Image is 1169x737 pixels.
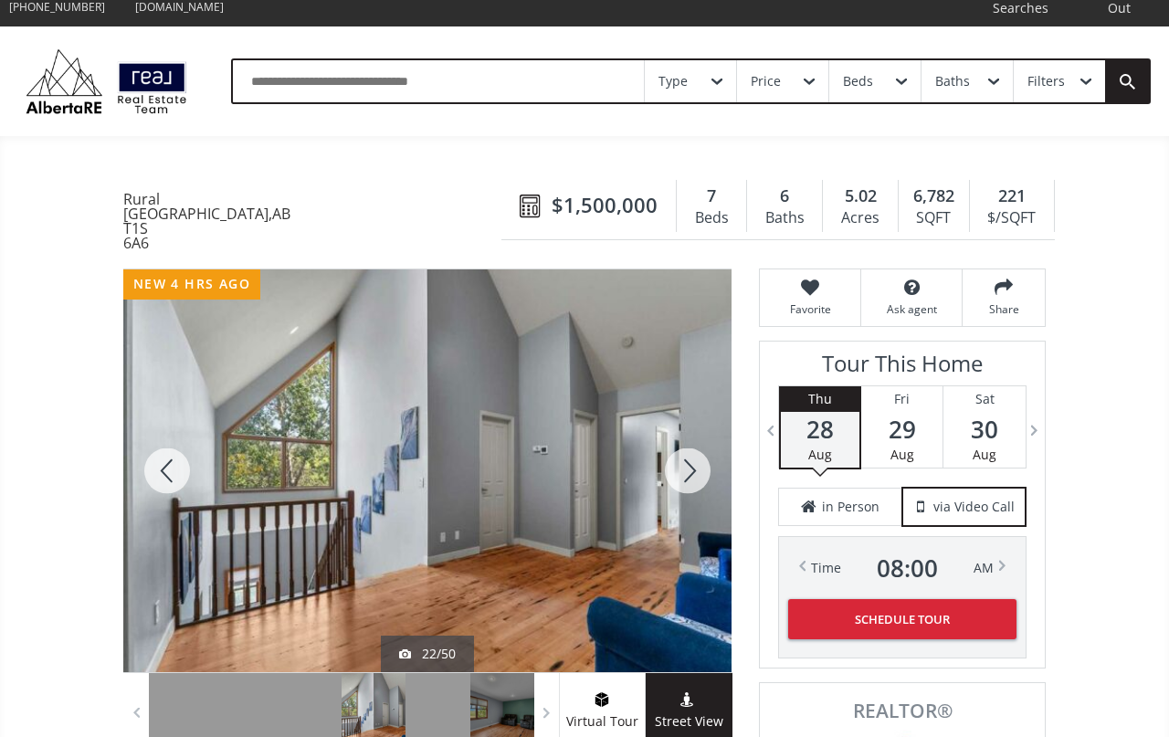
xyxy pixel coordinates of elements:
span: 6,782 [913,184,954,208]
span: Street View [646,711,732,732]
div: Baths [756,205,813,232]
span: Aug [973,446,996,463]
div: 7 [686,184,737,208]
div: 6 [756,184,813,208]
div: Beds [843,75,873,88]
div: 221 [979,184,1045,208]
span: 30 [943,416,1026,442]
div: 22/50 [399,645,456,663]
div: new 4 hrs ago [123,269,260,300]
h3: Tour This Home [778,351,1027,385]
span: 08 : 00 [877,555,938,581]
button: Schedule Tour [788,599,1016,639]
div: Sat [943,386,1026,412]
div: Thu [781,386,859,412]
span: Aug [890,446,914,463]
span: Aug [808,446,832,463]
span: via Video Call [933,498,1015,516]
div: 32075 402 Avenue West #200 Rural Foothills County, AB T1S 6A6 - Photo 22 of 50 [123,269,732,672]
span: $1,500,000 [552,191,658,219]
span: 28 [781,416,859,442]
span: REALTOR® [780,701,1025,721]
div: Filters [1027,75,1065,88]
div: 5.02 [832,184,888,208]
div: Baths [935,75,970,88]
span: Favorite [769,301,851,317]
span: in Person [822,498,879,516]
span: Share [972,301,1036,317]
div: Beds [686,205,737,232]
img: virtual tour icon [593,692,611,707]
div: SQFT [908,205,960,232]
div: Time AM [811,555,994,581]
div: Fri [861,386,943,412]
div: Acres [832,205,888,232]
div: Price [751,75,781,88]
span: 29 [861,416,943,442]
div: $/SQFT [979,205,1045,232]
div: Type [658,75,688,88]
span: Virtual Tour [559,711,645,732]
span: Ask agent [870,301,953,317]
img: Logo [18,45,195,118]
